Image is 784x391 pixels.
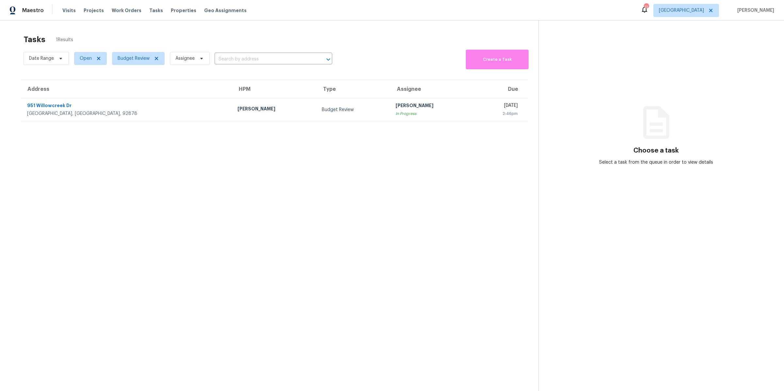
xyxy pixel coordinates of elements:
[466,50,529,69] button: Create a Task
[56,37,73,43] span: 1 Results
[27,110,227,117] div: [GEOGRAPHIC_DATA], [GEOGRAPHIC_DATA], 92878
[112,7,141,14] span: Work Orders
[232,80,317,98] th: HPM
[390,80,475,98] th: Assignee
[22,7,44,14] span: Maestro
[644,4,648,10] div: 11
[480,102,518,110] div: [DATE]
[633,147,679,154] h3: Choose a task
[24,36,45,43] h2: Tasks
[215,54,314,64] input: Search by address
[171,7,196,14] span: Properties
[324,55,333,64] button: Open
[62,7,76,14] span: Visits
[21,80,232,98] th: Address
[735,7,774,14] span: [PERSON_NAME]
[322,106,385,113] div: Budget Review
[659,7,704,14] span: [GEOGRAPHIC_DATA]
[317,80,390,98] th: Type
[396,102,469,110] div: [PERSON_NAME]
[474,80,528,98] th: Due
[84,7,104,14] span: Projects
[396,110,469,117] div: In Progress
[597,159,715,166] div: Select a task from the queue in order to view details
[237,106,311,114] div: [PERSON_NAME]
[80,55,92,62] span: Open
[175,55,195,62] span: Assignee
[118,55,150,62] span: Budget Review
[469,56,525,63] span: Create a Task
[27,102,227,110] div: 951 Willowcreek Dr
[480,110,518,117] div: 2:46pm
[204,7,247,14] span: Geo Assignments
[149,8,163,13] span: Tasks
[29,55,54,62] span: Date Range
